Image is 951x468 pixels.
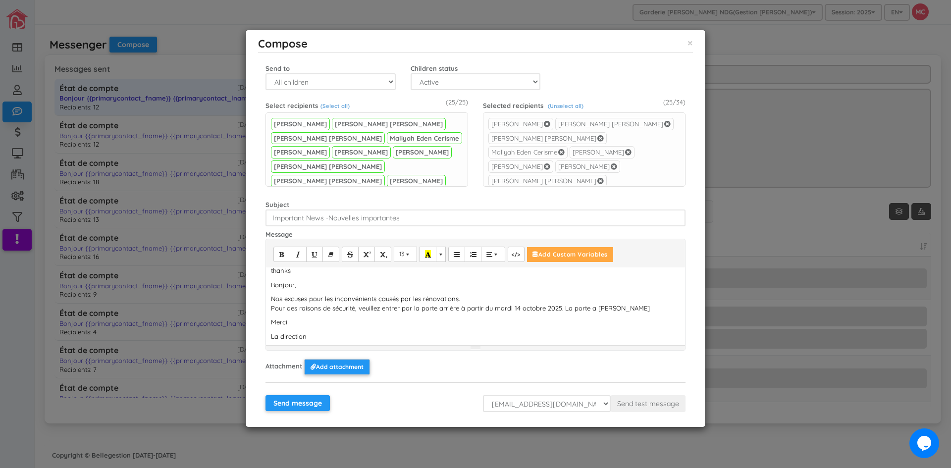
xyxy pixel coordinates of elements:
[420,247,436,262] button: Recent Color
[611,395,686,412] button: Send test message
[358,247,375,262] button: Superscript
[271,294,680,312] p: Nos excuses pour les inconvénients causés par les rénovations. Pour des raisons de sécurité, veui...
[342,247,359,262] button: Strikethrough (CTRL+SHIFT+S)
[304,359,370,375] label: Add attachment
[491,134,596,143] div: [PERSON_NAME] [PERSON_NAME]
[491,148,557,157] div: Maliyah Eden Cerisme
[446,98,468,107] span: (25/25)
[411,60,458,73] label: Children status
[322,247,339,262] button: Remove Font Style (CTRL+\)
[290,247,307,262] button: Italic (CTRL+I)
[374,247,391,262] button: Subscript
[687,36,693,49] span: ×
[399,250,404,258] span: 13
[483,98,543,110] label: Selected recipients
[332,118,446,130] div: [PERSON_NAME] [PERSON_NAME]
[448,247,465,262] button: Unordered list (CTRL+SHIFT+NUM7)
[265,358,302,371] label: Attachment
[909,428,941,458] iframe: chat widget
[548,103,583,109] a: (Unselect all)
[273,247,290,262] button: Bold (CTRL+B)
[320,103,350,109] a: (Select all)
[491,162,543,171] div: [PERSON_NAME]
[387,132,462,145] div: Maliyah Eden Cerisme
[271,118,330,130] div: [PERSON_NAME]
[271,160,385,173] div: [PERSON_NAME] [PERSON_NAME]
[271,132,385,145] div: [PERSON_NAME] [PERSON_NAME]
[663,98,686,107] span: (25/34)
[265,395,330,411] input: Send message
[271,146,330,158] div: [PERSON_NAME]
[258,38,308,50] h5: Compose
[306,247,323,262] button: Underline (CTRL+U)
[271,280,680,290] p: Bonjour,
[266,346,685,350] div: Resize
[387,175,446,187] div: [PERSON_NAME]
[271,175,385,187] div: [PERSON_NAME] [PERSON_NAME]
[271,332,680,341] p: La direction
[394,247,417,262] button: Font Size
[465,247,481,262] button: Ordered list (CTRL+SHIFT+NUM8)
[332,146,391,158] div: [PERSON_NAME]
[481,247,505,262] button: Paragraph
[491,119,543,129] div: [PERSON_NAME]
[573,148,624,157] div: [PERSON_NAME]
[265,226,293,239] label: Message
[436,247,446,262] button: More Color
[558,162,610,171] div: [PERSON_NAME]
[265,60,290,73] label: Send to
[508,247,525,262] button: Code View
[265,98,318,110] label: Select recipients
[558,119,663,129] div: [PERSON_NAME] [PERSON_NAME]
[393,146,452,158] div: [PERSON_NAME]
[527,247,613,262] button: Personalize your emails by using custom variables
[271,266,680,275] p: thanks
[265,197,289,209] label: Subject
[491,176,596,186] div: [PERSON_NAME] [PERSON_NAME]
[271,317,680,327] p: Merci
